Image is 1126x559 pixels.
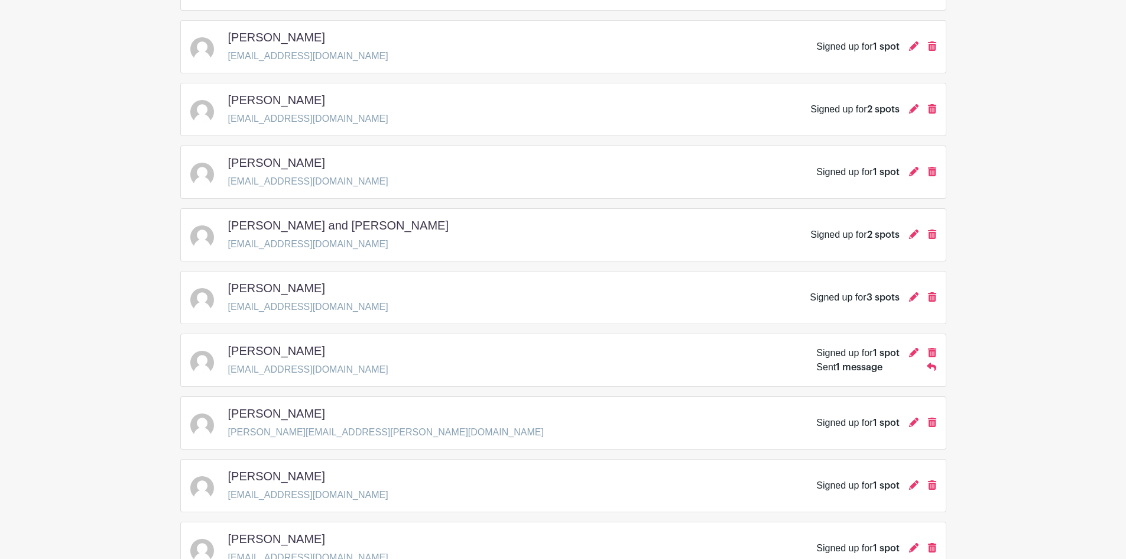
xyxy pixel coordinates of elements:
div: Signed up for [816,165,899,179]
span: 1 spot [873,418,900,428]
span: 1 spot [873,348,900,358]
h5: [PERSON_NAME] [228,30,325,44]
h5: [PERSON_NAME] and [PERSON_NAME] [228,218,449,232]
div: Signed up for [816,40,899,54]
span: 1 spot [873,481,900,490]
h5: [PERSON_NAME] [228,469,325,483]
img: default-ce2991bfa6775e67f084385cd625a349d9dcbb7a52a09fb2fda1e96e2d18dcdb.png [190,288,214,312]
h5: [PERSON_NAME] [228,93,325,107]
div: Signed up for [810,102,899,117]
h5: [PERSON_NAME] [228,281,325,295]
span: 1 spot [873,544,900,553]
img: default-ce2991bfa6775e67f084385cd625a349d9dcbb7a52a09fb2fda1e96e2d18dcdb.png [190,100,214,124]
h5: [PERSON_NAME] [228,406,325,421]
img: default-ce2991bfa6775e67f084385cd625a349d9dcbb7a52a09fb2fda1e96e2d18dcdb.png [190,37,214,61]
div: Signed up for [816,479,899,493]
img: default-ce2991bfa6775e67f084385cd625a349d9dcbb7a52a09fb2fda1e96e2d18dcdb.png [190,476,214,500]
p: [EMAIL_ADDRESS][DOMAIN_NAME] [228,488,388,502]
h5: [PERSON_NAME] [228,532,325,546]
img: default-ce2991bfa6775e67f084385cd625a349d9dcbb7a52a09fb2fda1e96e2d18dcdb.png [190,225,214,249]
p: [EMAIL_ADDRESS][DOMAIN_NAME] [228,49,388,63]
p: [EMAIL_ADDRESS][DOMAIN_NAME] [228,175,388,189]
div: Signed up for [816,346,899,360]
div: Sent [816,360,882,374]
img: default-ce2991bfa6775e67f084385cd625a349d9dcbb7a52a09fb2fda1e96e2d18dcdb.png [190,413,214,437]
img: default-ce2991bfa6775e67f084385cd625a349d9dcbb7a52a09fb2fda1e96e2d18dcdb.png [190,351,214,374]
div: Signed up for [816,541,899,555]
h5: [PERSON_NAME] [228,156,325,170]
span: 3 spots [867,293,900,302]
div: Signed up for [810,228,899,242]
p: [EMAIL_ADDRESS][DOMAIN_NAME] [228,363,388,377]
p: [EMAIL_ADDRESS][DOMAIN_NAME] [228,112,388,126]
span: 2 spots [867,230,900,240]
span: 1 message [836,363,882,372]
div: Signed up for [816,416,899,430]
h5: [PERSON_NAME] [228,344,325,358]
div: Signed up for [810,290,899,305]
p: [EMAIL_ADDRESS][DOMAIN_NAME] [228,237,458,251]
span: 1 spot [873,167,900,177]
p: [EMAIL_ADDRESS][DOMAIN_NAME] [228,300,388,314]
img: default-ce2991bfa6775e67f084385cd625a349d9dcbb7a52a09fb2fda1e96e2d18dcdb.png [190,163,214,186]
p: [PERSON_NAME][EMAIL_ADDRESS][PERSON_NAME][DOMAIN_NAME] [228,425,544,440]
span: 2 spots [867,105,900,114]
span: 1 spot [873,42,900,51]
